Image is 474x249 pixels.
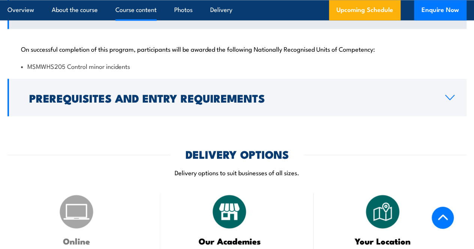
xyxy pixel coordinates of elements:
h2: Prerequisites and Entry Requirements [29,92,433,102]
a: Prerequisites and Entry Requirements [7,79,467,116]
h3: Your Location [332,236,433,245]
h3: Our Academies [179,236,280,245]
li: MSMWHS205 Control minor incidents [21,62,453,70]
h3: Online [26,236,127,245]
p: On successful completion of this program, participants will be awarded the following Nationally R... [21,45,453,52]
p: Delivery options to suit businesses of all sizes. [7,168,467,176]
h2: DELIVERY OPTIONS [185,149,289,158]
